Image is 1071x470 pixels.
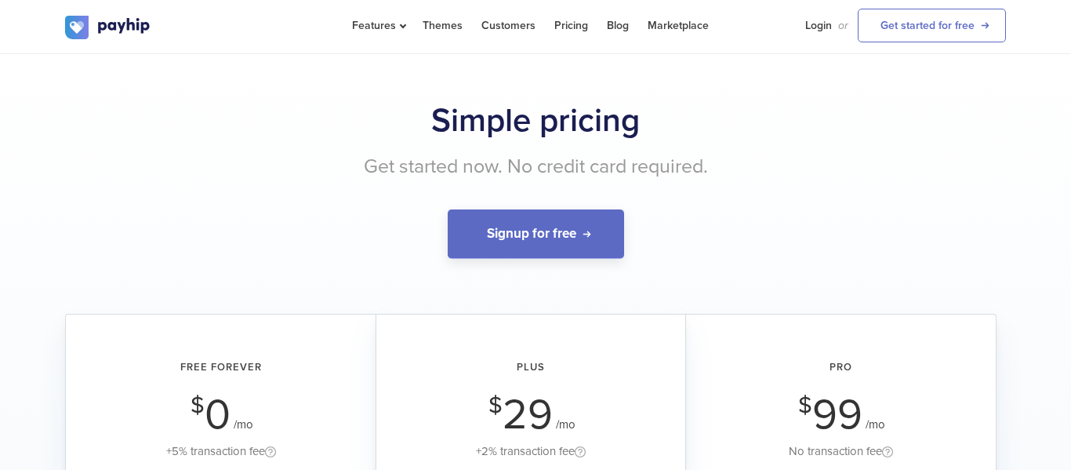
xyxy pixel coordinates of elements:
a: Signup for free [448,209,624,260]
span: 29 [503,389,553,440]
span: $ [798,396,812,415]
h1: Simple pricing [65,101,1006,140]
div: +2% transaction fee [398,442,663,461]
span: /mo [234,417,253,432]
span: 0 [205,389,231,440]
span: $ [488,396,503,415]
h2: Pro [708,362,974,373]
span: Features [352,19,404,32]
a: Get started for free [858,9,1006,42]
span: 99 [812,389,862,440]
h2: Get started now. No credit card required. [65,156,1006,178]
span: /mo [866,417,885,432]
div: +5% transaction fee [88,442,354,461]
span: $ [191,396,205,415]
img: logo.svg [65,16,151,39]
h2: Free Forever [88,362,354,373]
div: No transaction fee [708,442,974,461]
span: /mo [556,417,575,432]
h2: Plus [398,362,663,373]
